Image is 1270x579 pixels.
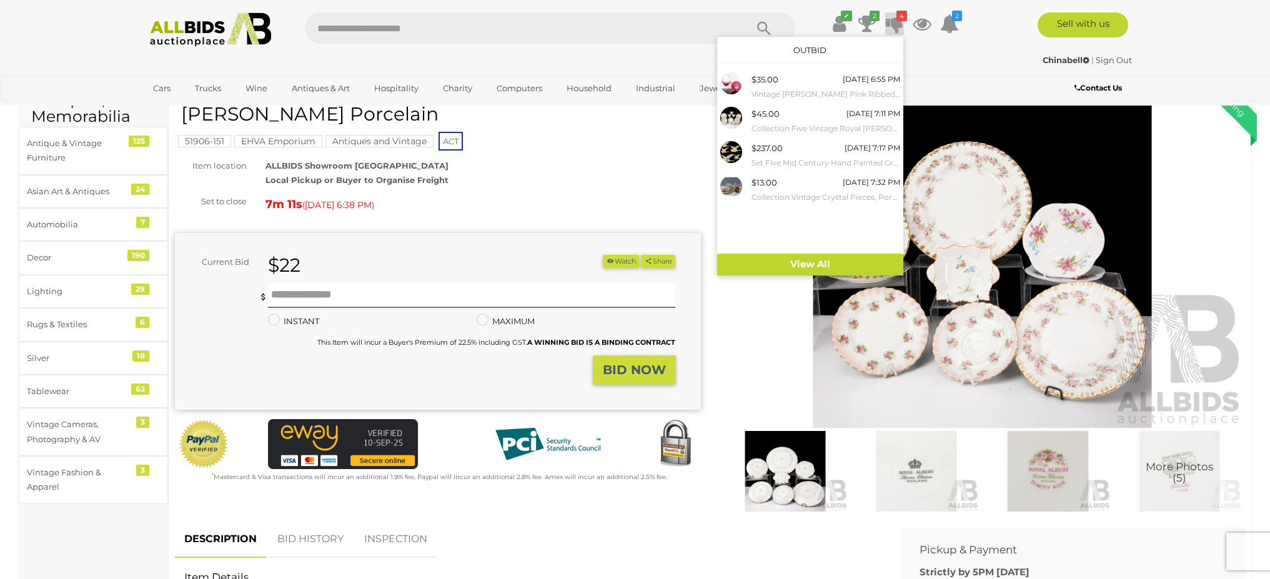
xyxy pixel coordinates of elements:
[720,89,1246,428] img: Collection Nine Pieces Vintage Mismatched Shelly Porcelain
[1199,71,1257,128] div: Winning
[845,141,900,155] div: [DATE] 7:17 PM
[284,78,358,99] a: Antiques & Art
[268,419,418,469] img: eWAY Payment Gateway
[325,136,434,146] a: Antiques and Vintage
[752,87,900,101] small: Vintage [PERSON_NAME] Pink Ribbed Glass Basket and Bowl with Fluted Rim
[305,199,372,210] span: [DATE] 6:38 PM
[27,417,130,447] div: Vintage Cameras, Photography & AV
[435,78,480,99] a: Charity
[793,45,826,55] a: Outbid
[1074,81,1125,95] a: Contact Us
[136,217,149,228] div: 7
[717,172,903,207] a: $13.00 [DATE] 7:32 PM Collection Vintage Crystal Pieces, Porcelain Trios and Fruit Themed Plate w...
[952,11,962,21] i: 2
[178,135,231,147] mark: 51906-151
[593,355,676,385] button: BID NOW
[723,431,848,512] img: Collection Nine Pieces Vintage Mismatched Shelly Porcelain
[19,375,168,408] a: Tablewear 62
[19,342,168,375] a: Silver 18
[940,12,959,35] a: 2
[752,191,900,204] small: Collection Vintage Crystal Pieces, Porcelain Trios and Fruit Themed Plate with Lidded Ginger Jar ...
[720,176,742,197] img: 54332-6a.JPG
[19,408,168,456] a: Vintage Cameras, Photography & AV 3
[717,104,903,138] a: $45.00 [DATE] 7:11 PM Collection Five Vintage Royal [PERSON_NAME] Porcelain Trios and One Duo Inc...
[752,107,780,121] div: $45.00
[166,159,256,173] div: Item location
[843,176,900,189] div: [DATE] 7:32 PM
[485,419,610,469] img: PCI DSS compliant
[752,72,778,87] div: $35.00
[920,544,1208,556] h2: Pickup & Payment
[19,456,168,504] a: Vintage Fashion & Apparel 3
[366,78,427,99] a: Hospitality
[145,78,179,99] a: Cars
[717,69,903,104] a: $35.00 [DATE] 6:55 PM Vintage [PERSON_NAME] Pink Ribbed Glass Basket and Bowl with Fluted Rim
[752,176,777,190] div: $13.00
[175,255,259,269] div: Current Bid
[720,72,742,94] img: 54332-2a.jpg
[178,136,231,146] a: 51906-151
[265,197,302,211] strong: 7m 11s
[985,431,1110,512] img: Collection Nine Pieces Vintage Mismatched Shelly Porcelain
[920,566,1029,578] b: Strictly by 5PM [DATE]
[234,135,322,147] mark: EHVA Emporium
[27,384,130,398] div: Tablewear
[131,284,149,295] div: 29
[603,255,639,268] li: Watch this item
[692,78,747,99] a: Jewellery
[265,161,449,171] strong: ALLBIDS Showroom [GEOGRAPHIC_DATA]
[830,12,849,35] a: ✔
[1074,83,1122,92] b: Contact Us
[19,275,168,308] a: Lighting 29
[846,107,900,121] div: [DATE] 7:11 PM
[145,99,250,119] a: [GEOGRAPHIC_DATA]
[1117,431,1242,512] a: More Photos(5)
[132,350,149,362] div: 18
[268,254,300,277] strong: $22
[1043,55,1091,65] a: Chinabell
[268,521,353,558] a: BID HISTORY
[19,241,168,274] a: Decor 190
[143,12,279,47] img: Allbids.com.au
[720,107,742,129] img: 54332-5a.jpg
[27,351,130,365] div: Silver
[27,284,130,299] div: Lighting
[325,135,434,147] mark: Antiques and Vintage
[127,250,149,261] div: 190
[237,78,275,99] a: Wine
[650,419,700,469] img: Secured by Rapid SSL
[752,156,900,170] small: Set Five Mid Century Hand Painted Graduating Sized Ceramic Flying Wall Ducks
[1043,55,1089,65] strong: Chinabell
[752,122,900,136] small: Collection Five Vintage Royal [PERSON_NAME] Porcelain Trios and One Duo Including [PERSON_NAME] a...
[870,11,880,21] i: 2
[355,521,437,558] a: INSPECTION
[717,138,903,172] a: $237.00 [DATE] 7:17 PM Set Five Mid Century Hand Painted Graduating Sized Ceramic Flying Wall Ducks
[720,141,742,163] img: 54279-12a.jpg
[27,250,130,265] div: Decor
[166,194,256,209] div: Set to close
[27,136,130,166] div: Antique & Vintage Furniture
[129,136,149,147] div: 125
[187,78,229,99] a: Trucks
[27,184,130,199] div: Asian Art & Antiques
[439,132,463,151] span: ACT
[181,83,698,124] h1: Collection Nine Pieces Vintage Mismatched [PERSON_NAME] Porcelain
[628,78,683,99] a: Industrial
[858,12,876,35] a: 2
[1117,431,1242,512] img: Collection Nine Pieces Vintage Mismatched Shelly Porcelain
[27,317,130,332] div: Rugs & Textiles
[175,521,266,558] a: DESCRIPTION
[136,465,149,476] div: 3
[27,217,130,232] div: Automobilia
[527,338,675,347] b: A WINNING BID IS A BINDING CONTRACT
[477,314,535,329] label: MAXIMUM
[19,127,168,175] a: Antique & Vintage Furniture 125
[131,384,149,395] div: 62
[302,200,374,210] span: ( )
[1096,55,1132,65] a: Sign Out
[1146,461,1213,484] span: More Photos (5)
[27,465,130,495] div: Vintage Fashion & Apparel
[19,308,168,341] a: Rugs & Textiles 6
[136,317,149,328] div: 6
[317,338,675,347] small: This Item will incur a Buyer's Premium of 22.5% including GST.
